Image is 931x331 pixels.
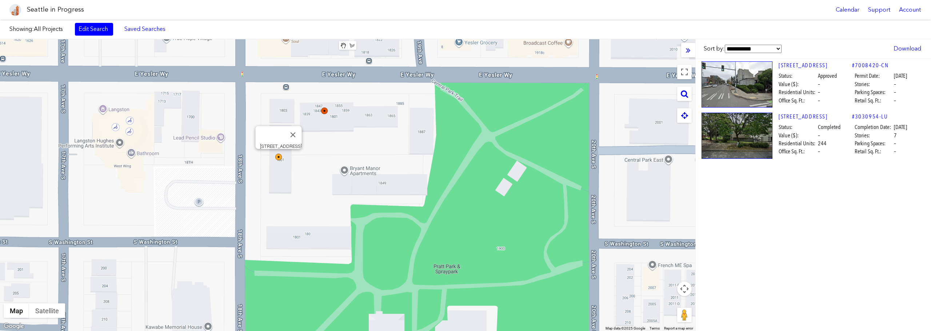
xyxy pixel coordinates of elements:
[855,72,893,80] span: Permit Date:
[725,45,782,53] select: Sort by:
[779,72,817,80] span: Status:
[818,97,820,105] span: –
[852,61,889,69] a: #7008420-CN
[890,43,925,55] a: Download
[852,113,888,121] a: #3030954-LU
[779,123,817,131] span: Status:
[855,80,893,88] span: Stories:
[704,45,782,53] label: Sort by:
[779,80,817,88] span: Value ($):
[75,23,113,35] a: Edit Search
[894,123,907,131] span: [DATE]
[606,326,645,330] span: Map data ©2025 Google
[779,140,817,148] span: Residential Units:
[260,144,302,149] div: [STREET_ADDRESS]
[650,326,660,330] a: Terms
[855,123,893,131] span: Completion Date:
[818,140,827,148] span: 244
[818,80,820,88] span: –
[348,41,356,50] button: Draw a shape
[779,88,817,96] span: Residential Units:
[894,97,896,105] span: –
[9,4,21,16] img: favicon-96x96.png
[664,326,693,330] a: Report a map error
[677,282,692,296] button: Map camera controls
[894,88,896,96] span: –
[677,308,692,322] button: Drag Pegman onto the map to open Street View
[894,140,896,148] span: –
[27,5,84,14] h1: Seattle in Progress
[34,25,63,32] span: All Projects
[894,72,907,80] span: [DATE]
[779,61,852,69] a: [STREET_ADDRESS]
[855,88,893,96] span: Parking Spaces:
[855,132,893,140] span: Stories:
[120,23,169,35] a: Saved Searches
[818,72,837,80] span: Approved
[818,148,820,156] span: –
[4,303,29,318] button: Show street map
[2,322,26,331] a: Open this area in Google Maps (opens a new window)
[818,132,820,140] span: –
[894,132,897,140] span: 7
[29,303,65,318] button: Show satellite imagery
[855,97,893,105] span: Retail Sq. Ft.:
[702,61,772,108] img: 110_18TH_AVE_S_SEATTLE.jpg
[818,123,840,131] span: Completed
[818,88,820,96] span: –
[677,65,692,79] button: Toggle fullscreen view
[779,132,817,140] span: Value ($):
[855,140,893,148] span: Parking Spaces:
[894,80,896,88] span: –
[702,113,772,159] img: 1801_E_YESLER_WAY_SEATTLE.jpg
[779,113,852,121] a: [STREET_ADDRESS]
[339,41,348,50] button: Stop drawing
[779,148,817,156] span: Office Sq. Ft.:
[779,97,817,105] span: Office Sq. Ft.:
[855,148,893,156] span: Retail Sq. Ft.:
[894,148,896,156] span: –
[2,322,26,331] img: Google
[284,126,302,144] button: Close
[9,25,68,33] label: Showing:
